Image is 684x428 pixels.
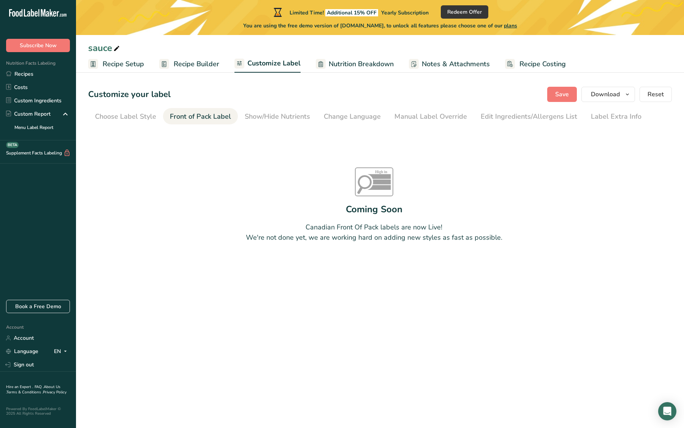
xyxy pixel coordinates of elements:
button: Save [547,87,577,102]
span: Subscribe Now [20,41,57,49]
a: Terms & Conditions . [6,390,43,395]
div: Change Language [324,111,381,122]
div: EN [54,347,70,356]
button: Redeem Offer [441,5,488,19]
div: Choose Label Style [95,111,156,122]
span: Nutrition Breakdown [329,59,394,69]
span: You are using the free demo version of [DOMAIN_NAME], to unlock all features please choose one of... [243,22,517,30]
span: Yearly Subscription [381,9,429,16]
div: Custom Report [6,110,51,118]
tspan: Sat fat [375,175,386,179]
button: Reset [640,87,672,102]
a: Recipe Setup [88,56,144,73]
a: Hire an Expert . [6,384,33,390]
span: Download [591,90,620,99]
a: Customize Label [234,55,301,73]
span: Recipe Costing [519,59,566,69]
a: Notes & Attachments [409,56,490,73]
tspan: High in [375,170,387,174]
span: Notes & Attachments [422,59,490,69]
div: Label Extra Info [591,111,641,122]
div: BETA [6,142,19,148]
a: FAQ . [35,384,44,390]
a: About Us . [6,384,60,395]
a: Nutrition Breakdown [316,56,394,73]
div: Manual Label Override [394,111,467,122]
button: Download [581,87,635,102]
div: Front of Pack Label [170,111,231,122]
tspan: Sugars [375,180,386,184]
div: Show/Hide Nutrients [245,111,310,122]
span: Reset [648,90,664,99]
tspan: Sodium [375,185,388,189]
span: Additional 15% OFF [325,9,378,16]
span: Save [555,90,569,99]
div: Canadian Front Of Pack labels are now Live! We're not done yet, we are working hard on adding new... [246,222,502,243]
a: Recipe Costing [505,56,566,73]
button: Subscribe Now [6,39,70,52]
a: Language [6,345,38,358]
div: Edit Ingredients/Allergens List [481,111,577,122]
span: Recipe Setup [103,59,144,69]
span: Recipe Builder [174,59,219,69]
span: Customize Label [247,58,301,68]
div: Coming Soon [346,202,402,216]
div: Powered By FoodLabelMaker © 2025 All Rights Reserved [6,407,70,416]
div: Open Intercom Messenger [658,402,676,420]
a: Recipe Builder [159,56,219,73]
span: Redeem Offer [447,8,482,16]
span: plans [504,22,517,29]
div: Limited Time! [272,8,429,17]
a: Privacy Policy [43,390,66,395]
a: Book a Free Demo [6,300,70,313]
h1: Customize your label [88,88,171,101]
div: sauce [88,41,121,55]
